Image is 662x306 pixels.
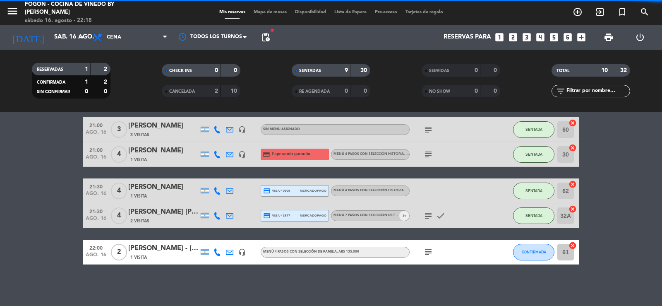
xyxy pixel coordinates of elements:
input: Filtrar por nombre... [566,87,630,96]
strong: 2 [215,88,218,94]
i: add_box [576,32,587,43]
span: Pre-acceso [371,10,401,14]
div: LOG OUT [624,25,656,50]
span: ago. 16 [86,252,106,262]
i: looks_6 [562,32,573,43]
strong: 30 [360,67,369,73]
strong: 1 [85,66,88,72]
span: Cena [107,34,121,40]
i: filter_list [556,86,566,96]
span: 1 [403,213,404,218]
span: 21:00 [86,145,106,154]
i: cancel [568,241,577,250]
i: subject [423,149,433,159]
span: 1 Visita [130,193,147,200]
span: SENTADAS [299,69,321,73]
span: 2 Visitas [130,218,149,224]
i: credit_card [263,151,270,158]
span: 4 [111,183,127,199]
span: Reservas para [444,34,491,41]
span: CHECK INS [169,69,192,73]
i: check [436,211,446,221]
button: SENTADA [513,183,554,199]
i: headset_mic [238,151,246,158]
i: looks_3 [521,32,532,43]
strong: 9 [345,67,348,73]
i: [DATE] [6,28,50,46]
span: Mis reservas [215,10,249,14]
button: SENTADA [513,207,554,224]
span: Lista de Espera [330,10,371,14]
strong: 10 [230,88,239,94]
span: 21:30 [86,206,106,216]
span: SENTADA [525,188,542,193]
strong: 10 [601,67,608,73]
strong: 0 [345,88,348,94]
i: headset_mic [238,248,246,256]
span: SIN CONFIRMAR [37,90,70,94]
span: SERVIDAS [429,69,449,73]
span: mercadopago [300,213,326,218]
span: ago. 16 [86,191,106,200]
strong: 0 [364,88,369,94]
span: 21:00 [86,120,106,130]
div: [PERSON_NAME] - [GEOGRAPHIC_DATA] [128,243,199,254]
i: looks_two [508,32,518,43]
div: [PERSON_NAME] [PERSON_NAME] [128,207,199,217]
button: SENTADA [513,146,554,163]
span: Menú 4 Pasos con selección de familia [263,250,359,253]
span: Sin menú asignado [263,128,300,131]
span: CONFIRMADA [522,250,546,254]
i: menu [6,5,19,17]
i: search [640,7,650,17]
strong: 0 [234,67,239,73]
button: menu [6,5,19,20]
span: ago. 16 [86,130,106,139]
strong: 0 [475,67,478,73]
i: cancel [568,205,577,213]
div: [PERSON_NAME] [128,182,199,193]
span: mercadopago [300,188,326,193]
span: 3 [111,121,127,138]
i: cancel [568,180,577,188]
i: power_settings_new [635,32,645,42]
span: SENTADA [525,213,542,218]
div: [PERSON_NAME] [128,145,199,156]
span: ago. 16 [86,154,106,164]
i: exit_to_app [595,7,605,17]
strong: 2 [104,79,109,85]
div: sábado 16. agosto - 22:18 [25,17,159,25]
strong: 0 [104,89,109,94]
span: 4 [111,146,127,163]
div: [PERSON_NAME] [128,120,199,131]
i: subject [423,211,433,221]
div: Fogón - Cocina de viñedo by [PERSON_NAME] [25,0,159,17]
span: NO SHOW [429,89,450,94]
i: looks_5 [549,32,559,43]
strong: 1 [85,79,88,85]
span: Tarjetas de regalo [401,10,447,14]
i: turned_in_not [617,7,627,17]
span: RESERVADAS [37,67,63,72]
i: credit_card [263,187,271,195]
i: subject [423,125,433,135]
span: pending_actions [261,32,271,42]
span: Esperando garantía [272,151,310,157]
i: add_circle_outline [573,7,583,17]
i: looks_one [494,32,505,43]
span: CANCELADA [169,89,195,94]
span: , ARS 99.000 [404,152,424,156]
span: RE AGENDADA [299,89,330,94]
i: subject [423,247,433,257]
span: 1 Visita [130,157,147,163]
span: 22:00 [86,243,106,252]
span: TOTAL [556,69,569,73]
i: cancel [568,144,577,152]
span: v [399,211,409,221]
strong: 0 [494,88,499,94]
span: ago. 16 [86,216,106,225]
span: fiber_manual_record [270,28,275,33]
span: 2 [111,244,127,260]
span: 4 [111,207,127,224]
span: SENTADA [525,152,542,157]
